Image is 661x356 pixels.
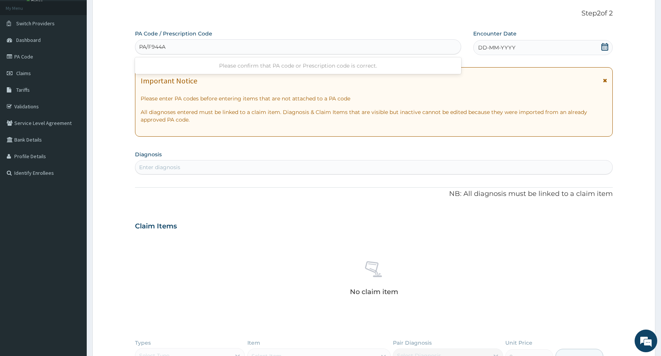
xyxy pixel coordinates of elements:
p: Please enter PA codes before entering items that are not attached to a PA code [141,95,607,102]
p: NB: All diagnosis must be linked to a claim item [135,189,613,199]
span: Switch Providers [16,20,55,27]
label: PA Code / Prescription Code [135,30,212,37]
img: d_794563401_company_1708531726252_794563401 [14,38,31,57]
p: All diagnoses entered must be linked to a claim item. Diagnosis & Claim Items that are visible bu... [141,108,607,123]
span: Tariffs [16,86,30,93]
span: DD-MM-YYYY [478,44,515,51]
h3: Claim Items [135,222,177,231]
span: Dashboard [16,37,41,43]
label: Encounter Date [473,30,517,37]
p: Step 2 of 2 [135,9,613,18]
div: Enter diagnosis [139,163,180,171]
div: Please confirm that PA code or Prescription code is correct. [135,59,461,72]
label: Diagnosis [135,151,162,158]
span: Claims [16,70,31,77]
textarea: Type your message and hit 'Enter' [4,206,144,233]
span: We're online! [44,95,104,171]
div: Minimize live chat window [124,4,142,22]
h1: Important Notice [141,77,197,85]
p: No claim item [350,288,398,296]
div: Chat with us now [39,42,127,52]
